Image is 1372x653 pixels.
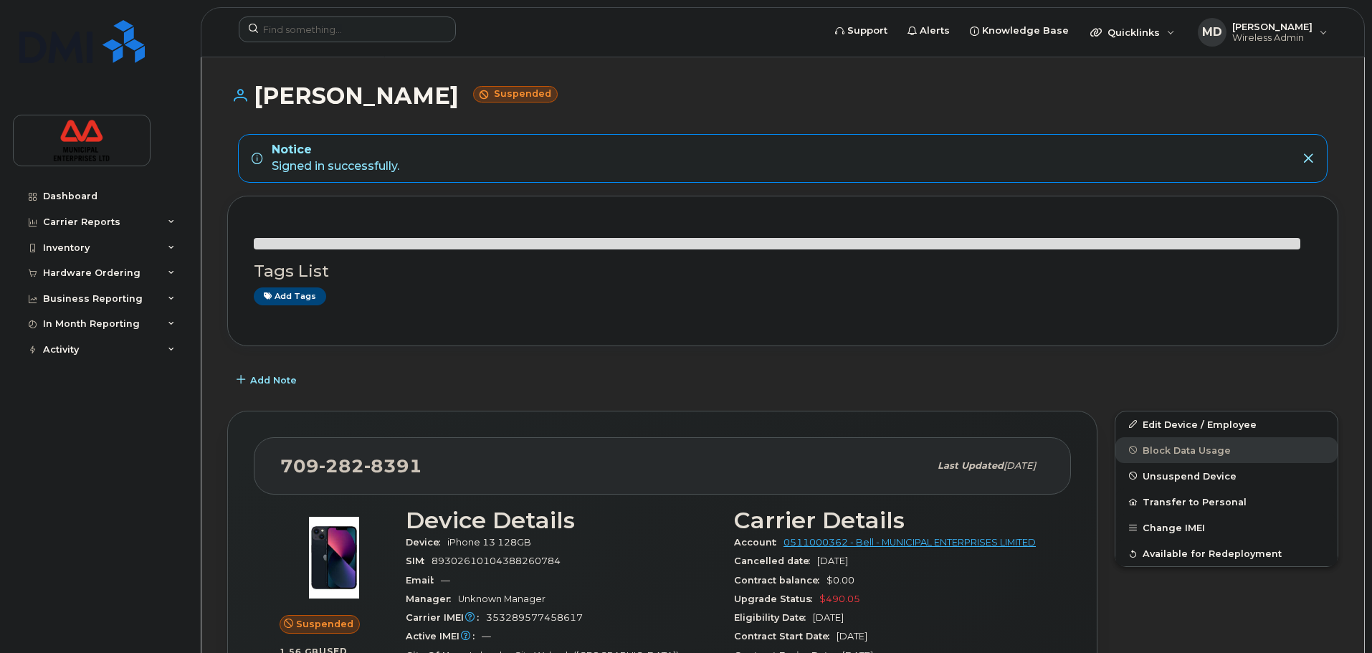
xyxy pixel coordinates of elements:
[406,556,432,566] span: SIM
[813,612,844,623] span: [DATE]
[1004,460,1036,471] span: [DATE]
[734,612,813,623] span: Eligibility Date
[406,575,441,586] span: Email
[296,617,353,631] span: Suspended
[482,631,491,642] span: —
[250,373,297,387] span: Add Note
[734,537,783,548] span: Account
[1115,411,1338,437] a: Edit Device / Employee
[734,507,1045,533] h3: Carrier Details
[826,575,854,586] span: $0.00
[406,507,717,533] h3: Device Details
[458,594,546,604] span: Unknown Manager
[1143,548,1282,559] span: Available for Redeployment
[364,455,422,477] span: 8391
[441,575,450,586] span: —
[473,86,558,103] small: Suspended
[1115,437,1338,463] button: Block Data Usage
[817,556,848,566] span: [DATE]
[734,575,826,586] span: Contract balance
[272,142,399,175] div: Signed in successfully.
[432,556,561,566] span: 89302610104388260784
[734,594,819,604] span: Upgrade Status
[406,631,482,642] span: Active IMEI
[254,287,326,305] a: Add tags
[447,537,531,548] span: iPhone 13 128GB
[734,631,837,642] span: Contract Start Date
[1143,470,1237,481] span: Unsuspend Device
[254,262,1312,280] h3: Tags List
[486,612,583,623] span: 353289577458617
[837,631,867,642] span: [DATE]
[1115,540,1338,566] button: Available for Redeployment
[783,537,1036,548] a: 0511000362 - Bell - MUNICIPAL ENTERPRISES LIMITED
[406,594,458,604] span: Manager
[280,455,422,477] span: 709
[406,537,447,548] span: Device
[1115,489,1338,515] button: Transfer to Personal
[227,83,1338,108] h1: [PERSON_NAME]
[938,460,1004,471] span: Last updated
[227,368,309,394] button: Add Note
[272,142,399,158] strong: Notice
[819,594,860,604] span: $490.05
[1115,463,1338,489] button: Unsuspend Device
[406,612,486,623] span: Carrier IMEI
[1115,515,1338,540] button: Change IMEI
[291,515,377,601] img: image20231002-3703462-1ig824h.jpeg
[734,556,817,566] span: Cancelled date
[319,455,364,477] span: 282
